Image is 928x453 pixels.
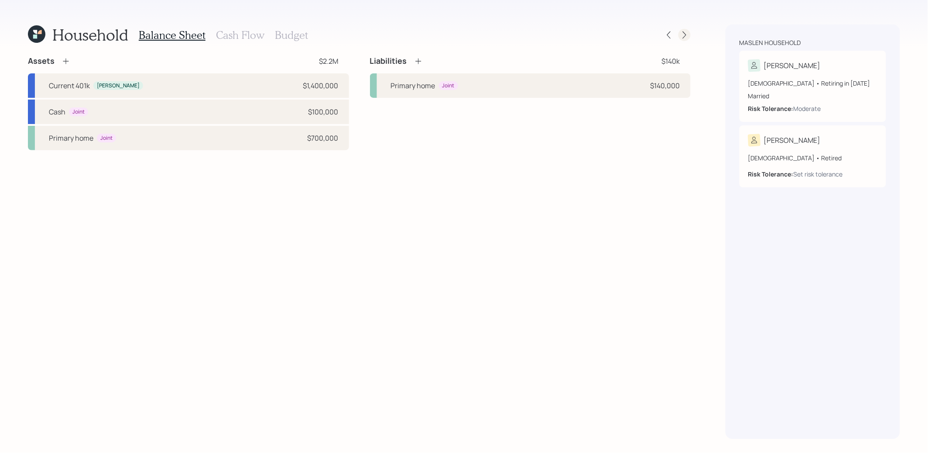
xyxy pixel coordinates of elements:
[308,107,339,117] div: $100,000
[216,29,264,41] h3: Cash Flow
[52,25,128,44] h1: Household
[764,60,821,71] div: [PERSON_NAME]
[319,56,339,66] div: $2.2M
[748,91,877,100] div: Married
[748,79,877,88] div: [DEMOGRAPHIC_DATA] • Retiring in [DATE]
[764,135,821,145] div: [PERSON_NAME]
[49,133,93,143] div: Primary home
[651,80,680,91] div: $140,000
[748,104,794,113] b: Risk Tolerance:
[72,108,85,116] div: Joint
[370,56,407,66] h4: Liabilities
[391,80,435,91] div: Primary home
[97,82,140,90] div: [PERSON_NAME]
[49,80,90,91] div: Current 401k
[748,170,794,178] b: Risk Tolerance:
[49,107,65,117] div: Cash
[740,38,801,47] div: Maslen household
[442,82,455,90] div: Joint
[275,29,308,41] h3: Budget
[794,104,821,113] div: Moderate
[303,80,339,91] div: $1,400,000
[308,133,339,143] div: $700,000
[794,169,843,179] div: Set risk tolerance
[139,29,205,41] h3: Balance Sheet
[28,56,55,66] h4: Assets
[100,135,113,142] div: Joint
[662,56,680,66] div: $140k
[748,153,877,163] div: [DEMOGRAPHIC_DATA] • Retired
